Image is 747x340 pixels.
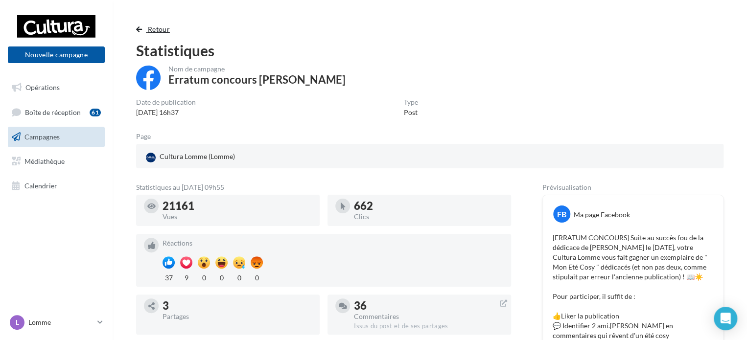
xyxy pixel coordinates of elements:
[163,213,312,220] div: Vues
[6,176,107,196] a: Calendrier
[6,151,107,172] a: Médiathèque
[163,300,312,311] div: 3
[16,317,19,327] span: L
[6,127,107,147] a: Campagnes
[163,313,312,320] div: Partages
[354,313,503,320] div: Commentaires
[136,108,196,117] div: [DATE] 16h37
[168,66,346,72] div: Nom de campagne
[553,205,570,223] div: FB
[714,307,737,330] div: Open Intercom Messenger
[163,240,503,247] div: Réactions
[574,210,630,220] div: Ma page Facebook
[6,77,107,98] a: Opérations
[24,157,65,165] span: Médiathèque
[136,43,724,58] div: Statistiques
[354,213,503,220] div: Clics
[28,317,93,327] p: Lomme
[144,150,237,164] div: Cultura Lomme (Lomme)
[148,25,170,33] span: Retour
[354,300,503,311] div: 36
[215,271,228,283] div: 0
[90,109,101,116] div: 61
[144,150,334,164] a: Cultura Lomme (Lomme)
[8,46,105,63] button: Nouvelle campagne
[404,99,418,106] div: Type
[24,181,57,189] span: Calendrier
[8,313,105,332] a: L Lomme
[24,133,60,141] span: Campagnes
[251,271,263,283] div: 0
[25,83,60,91] span: Opérations
[198,271,210,283] div: 0
[136,184,511,191] div: Statistiques au [DATE] 09h55
[163,271,175,283] div: 37
[136,23,174,35] button: Retour
[542,184,724,191] div: Prévisualisation
[404,108,418,117] div: Post
[354,322,503,331] div: Issus du post et de ses partages
[354,201,503,211] div: 662
[136,99,196,106] div: Date de publication
[6,102,107,123] a: Boîte de réception61
[168,74,346,85] div: Erratum concours [PERSON_NAME]
[136,133,159,140] div: Page
[25,108,81,116] span: Boîte de réception
[180,271,192,283] div: 9
[163,201,312,211] div: 21161
[233,271,245,283] div: 0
